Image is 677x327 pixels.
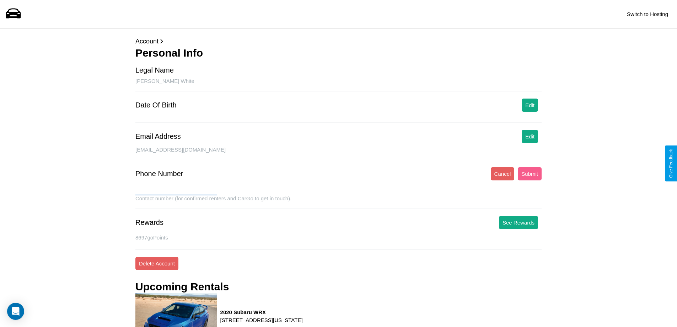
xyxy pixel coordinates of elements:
div: [PERSON_NAME] White [135,78,542,91]
div: Give Feedback [668,149,673,178]
button: Delete Account [135,257,178,270]
button: See Rewards [499,216,538,229]
p: 8697 goPoints [135,233,542,242]
button: Switch to Hosting [623,7,672,21]
button: Edit [522,99,538,112]
h3: 2020 Subaru WRX [220,309,303,315]
div: Open Intercom Messenger [7,303,24,320]
button: Submit [518,167,542,180]
div: Rewards [135,218,163,227]
div: [EMAIL_ADDRESS][DOMAIN_NAME] [135,147,542,160]
div: Phone Number [135,170,183,178]
p: [STREET_ADDRESS][US_STATE] [220,315,303,325]
button: Edit [522,130,538,143]
p: Account [135,36,542,47]
div: Date Of Birth [135,101,177,109]
h3: Personal Info [135,47,542,59]
button: Cancel [491,167,515,180]
div: Contact number (for confirmed renters and CarGo to get in touch). [135,195,542,209]
div: Legal Name [135,66,174,74]
h3: Upcoming Rentals [135,281,229,293]
div: Email Address [135,132,181,141]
